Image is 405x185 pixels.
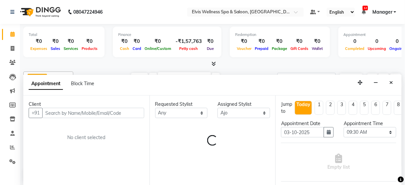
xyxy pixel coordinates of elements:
[344,46,366,51] span: Completed
[235,38,253,45] div: ₹0
[277,73,336,83] input: Search Appointment
[217,101,270,108] div: Assigned Stylist
[349,101,357,115] li: 4
[143,46,173,51] span: Online/Custom
[49,38,62,45] div: ₹0
[30,75,42,80] span: Katrin
[289,46,310,51] span: Gift Cards
[270,46,289,51] span: Package
[71,81,94,87] span: Block Time
[80,38,99,45] div: ₹0
[337,101,346,115] li: 3
[45,134,128,141] div: No client selected
[235,32,325,38] div: Redemption
[204,38,216,45] div: ₹0
[178,46,200,51] span: Petty cash
[55,74,68,80] span: +12
[372,9,392,16] span: Manager
[281,120,334,127] div: Appointment Date
[315,101,323,115] li: 1
[394,101,403,115] li: 8
[363,6,368,10] span: 12
[80,46,99,51] span: Products
[29,108,43,118] button: +91
[253,46,270,51] span: Prepaid
[296,101,310,108] div: Today
[29,38,49,45] div: ₹0
[175,73,208,83] input: 2025-10-03
[383,101,391,115] li: 7
[29,101,144,108] div: Client
[310,46,325,51] span: Wallet
[118,38,131,45] div: ₹0
[62,38,80,45] div: ₹0
[387,78,396,88] button: Close
[42,75,45,80] a: x
[29,46,49,51] span: Expenses
[326,101,335,115] li: 2
[289,38,310,45] div: ₹0
[344,38,366,45] div: 0
[281,101,292,115] div: Jump to
[281,127,324,137] input: yyyy-mm-dd
[328,154,350,171] span: Empty list
[340,74,363,83] button: ADD NEW
[235,46,253,51] span: Voucher
[366,46,388,51] span: Upcoming
[173,38,204,45] div: -₹1,57,763
[270,38,289,45] div: ₹0
[131,46,143,51] span: Card
[155,101,208,108] div: Requested Stylist
[49,46,62,51] span: Sales
[371,101,380,115] li: 6
[17,3,63,21] img: logo
[62,46,80,51] span: Services
[131,73,148,83] span: Today
[29,78,63,90] span: Appointment
[366,38,388,45] div: 0
[42,108,144,118] input: Search by Name/Mobile/Email/Code
[143,38,173,45] div: ₹0
[344,120,396,127] div: Appointment Time
[253,38,270,45] div: ₹0
[205,46,215,51] span: Due
[118,32,216,38] div: Finance
[73,3,103,21] b: 08047224946
[360,101,369,115] li: 5
[131,38,143,45] div: ₹0
[118,46,131,51] span: Cash
[310,38,325,45] div: ₹0
[362,9,366,15] a: 12
[29,32,99,38] div: Total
